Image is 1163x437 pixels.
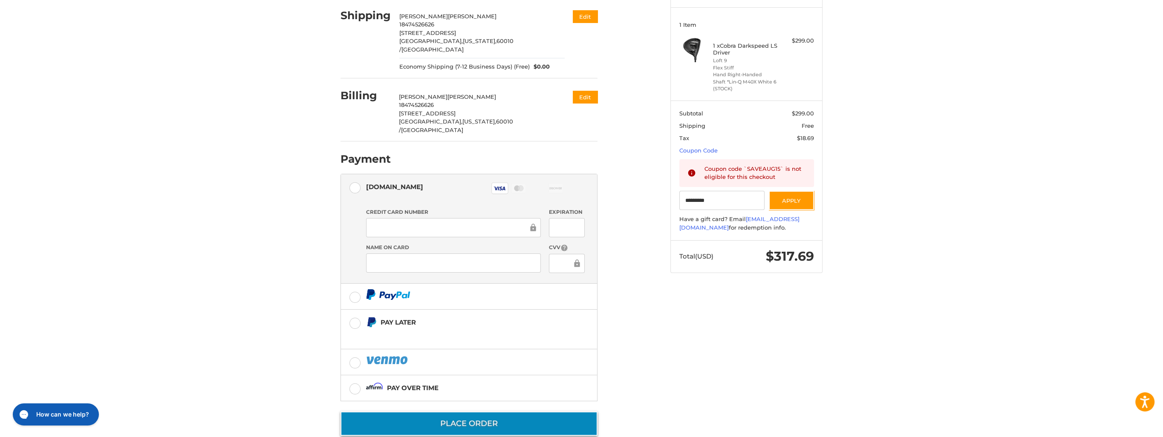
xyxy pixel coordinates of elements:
span: 60010 / [399,37,514,53]
span: [US_STATE], [463,37,496,44]
span: [STREET_ADDRESS] [399,110,456,117]
h2: Shipping [341,9,391,22]
label: CVV [549,244,584,252]
span: [PERSON_NAME] [448,13,496,20]
span: $299.00 [792,110,814,117]
span: $18.69 [797,135,814,141]
span: 18474526626 [399,101,434,108]
iframe: Google Customer Reviews [1093,414,1163,437]
img: PayPal icon [366,355,410,365]
div: [DOMAIN_NAME] [366,180,423,194]
span: [US_STATE], [462,118,496,125]
span: [GEOGRAPHIC_DATA], [399,118,462,125]
span: 18474526626 [399,21,434,28]
button: Apply [769,191,814,210]
span: Subtotal [679,110,703,117]
div: $299.00 [780,37,814,45]
span: $317.69 [766,248,814,264]
button: Edit [573,91,597,103]
span: 60010 / [399,118,513,133]
input: Gift Certificate or Coupon Code [679,191,765,210]
h2: Billing [341,89,390,102]
h4: 1 x Cobra Darkspeed LS Driver [713,42,778,56]
span: [GEOGRAPHIC_DATA], [399,37,463,44]
span: Tax [679,135,689,141]
span: Total (USD) [679,252,713,260]
label: Expiration [549,208,584,216]
iframe: Gorgias live chat messenger [9,400,101,428]
img: Pay Later icon [366,317,377,328]
img: Affirm icon [366,382,383,393]
span: $0.00 [530,63,550,71]
span: [GEOGRAPHIC_DATA] [401,126,463,133]
div: Coupon code `SAVEAUG15` is not eligible for this checkout [704,165,806,181]
div: Pay Later [381,315,544,329]
div: Have a gift card? Email for redemption info. [679,215,814,232]
span: Free [802,122,814,129]
label: Name on Card [366,244,541,251]
span: [GEOGRAPHIC_DATA] [401,46,464,53]
button: Place Order [341,411,597,436]
li: Flex Stiff [713,64,778,72]
label: Credit Card Number [366,208,541,216]
a: Coupon Code [679,147,718,154]
img: PayPal icon [366,289,410,300]
span: [PERSON_NAME] [399,93,447,100]
button: Edit [573,10,597,23]
span: Shipping [679,122,705,129]
div: Pay over time [387,381,439,395]
li: Loft 9 [713,57,778,64]
span: [PERSON_NAME] [399,13,448,20]
li: Hand Right-Handed [713,71,778,78]
h2: Payment [341,152,391,166]
iframe: PayPal Message 1 [366,331,544,339]
span: [PERSON_NAME] [447,93,496,100]
a: [EMAIL_ADDRESS][DOMAIN_NAME] [679,216,799,231]
span: Economy Shipping (7-12 Business Days) (Free) [399,63,530,71]
li: Shaft *Lin-Q M40X White 6 (STOCK) [713,78,778,92]
span: [STREET_ADDRESS] [399,29,456,36]
h3: 1 Item [679,21,814,28]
